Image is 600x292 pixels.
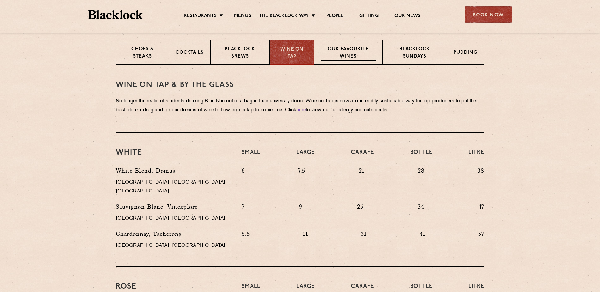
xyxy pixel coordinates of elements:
[217,46,263,61] p: Blacklock Brews
[242,229,250,253] p: 8.5
[478,166,484,199] p: 38
[116,283,232,291] h3: Rose
[242,166,245,199] p: 6
[326,13,343,20] a: People
[299,202,302,226] p: 9
[359,13,378,20] a: Gifting
[454,49,477,57] p: Pudding
[351,149,374,163] h4: Carafe
[234,13,251,20] a: Menus
[88,10,143,19] img: BL_Textured_Logo-footer-cropped.svg
[276,46,307,60] p: Wine on Tap
[361,229,367,253] p: 31
[242,202,244,226] p: 7
[418,202,424,226] p: 34
[259,13,309,20] a: The Blacklock Way
[116,214,232,223] p: [GEOGRAPHIC_DATA], [GEOGRAPHIC_DATA]
[420,229,426,253] p: 41
[116,149,232,157] h3: White
[116,229,232,238] p: Chardonnay, Tacherons
[116,97,484,115] p: No longer the realm of students drinking Blue Nun out of a bag in their university dorm. Wine on ...
[176,49,204,57] p: Cocktails
[116,241,232,250] p: [GEOGRAPHIC_DATA], [GEOGRAPHIC_DATA]
[410,149,432,163] h4: Bottle
[184,13,217,20] a: Restaurants
[123,46,162,61] p: Chops & Steaks
[418,166,424,199] p: 28
[389,46,440,61] p: Blacklock Sundays
[303,229,308,253] p: 11
[359,166,365,199] p: 21
[478,229,484,253] p: 57
[296,149,315,163] h4: Large
[116,81,484,89] h3: WINE on tap & by the glass
[296,108,306,113] a: here
[357,202,363,226] p: 25
[468,149,484,163] h4: Litre
[298,166,305,199] p: 7.5
[116,202,232,211] p: Sauvignon Blanc, Vinexplore
[394,13,421,20] a: Our News
[465,6,512,23] div: Book Now
[116,178,232,196] p: [GEOGRAPHIC_DATA], [GEOGRAPHIC_DATA] [GEOGRAPHIC_DATA]
[479,202,484,226] p: 47
[321,46,375,61] p: Our favourite wines
[242,149,260,163] h4: Small
[116,166,232,175] p: White Blend, Domus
